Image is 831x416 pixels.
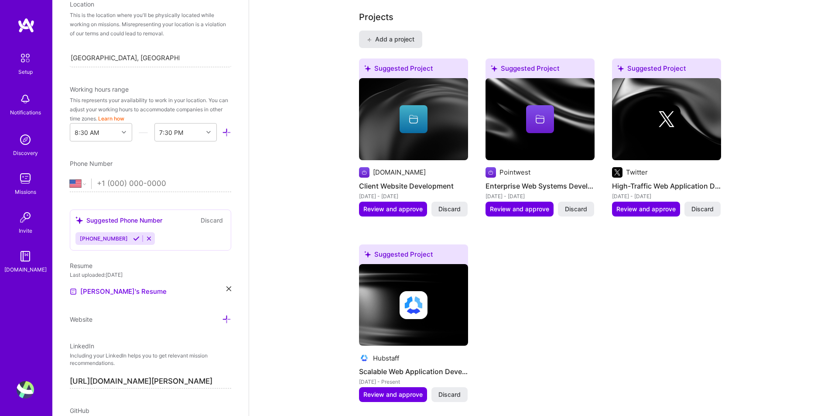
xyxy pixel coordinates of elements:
button: Learn how [98,114,124,123]
img: Company logo [653,105,681,133]
i: icon SuggestedTeams [364,65,371,72]
div: [DATE] - [DATE] [486,192,595,201]
h4: Scalable Web Application Development [359,366,468,377]
a: [PERSON_NAME]'s Resume [70,286,167,297]
span: Resume [70,262,92,269]
span: Working hours range [70,86,129,93]
div: Hubstaff [373,354,399,363]
div: Notifications [10,108,41,117]
img: discovery [17,131,34,148]
span: Discard [691,205,714,213]
div: 8:30 AM [75,128,99,137]
div: [DOMAIN_NAME] [373,168,426,177]
span: Add a project [367,35,414,44]
img: cover [486,78,595,160]
img: cover [359,264,468,346]
span: Review and approve [363,390,423,399]
div: Projects [359,10,393,24]
button: Review and approve [359,202,427,217]
i: icon SuggestedTeams [364,251,371,258]
button: Discard [198,215,226,225]
img: teamwork [17,170,34,187]
div: Last uploaded: [DATE] [70,270,231,279]
div: [DATE] - [DATE] [612,192,721,201]
img: Company logo [612,167,622,178]
span: Website [70,316,92,323]
span: LinkedIn [70,342,94,350]
img: cover [612,78,721,160]
div: Invite [19,226,32,235]
i: icon PlusBlack [367,38,372,42]
img: User Avatar [17,381,34,399]
span: Discard [565,205,587,213]
div: [DATE] - [DATE] [359,192,468,201]
i: icon Chevron [122,130,126,134]
span: Discard [438,390,461,399]
i: icon SuggestedTeams [491,65,497,72]
span: Discard [438,205,461,213]
h4: Enterprise Web Systems Development [486,180,595,192]
img: bell [17,90,34,108]
button: Discard [431,387,468,402]
span: GitHub [70,407,89,414]
i: icon HorizontalInLineDivider [139,128,148,137]
i: icon SuggestedTeams [75,217,83,224]
img: guide book [17,248,34,265]
input: +1 (000) 000-0000 [97,171,231,196]
span: Review and approve [616,205,676,213]
div: 7:30 PM [159,128,183,137]
p: Including your LinkedIn helps you to get relevant mission recommendations. [70,352,231,367]
h4: Client Website Development [359,180,468,192]
div: Suggested Project [612,58,721,82]
button: Review and approve [486,202,554,217]
img: Company logo [400,291,427,319]
div: Suggested Project [359,58,468,82]
button: Discard [431,202,468,217]
div: [DOMAIN_NAME] [4,265,47,274]
span: Phone Number [70,160,113,167]
i: icon SuggestedTeams [617,65,624,72]
i: icon Close [226,286,231,291]
a: User Avatar [14,381,36,399]
img: Company logo [359,353,369,363]
div: Discovery [13,148,38,158]
button: Discard [558,202,594,217]
span: Review and approve [363,205,423,213]
i: icon Chevron [206,130,211,134]
img: Company logo [359,167,369,178]
div: Suggested Phone Number [75,216,162,225]
button: Add a project [359,31,422,48]
h4: High-Traffic Web Application Development [612,180,721,192]
i: Reject [146,235,152,242]
div: Missions [15,187,36,196]
div: Setup [18,67,33,76]
div: This is the location where you'll be physically located while working on missions. Misrepresentin... [70,10,231,38]
div: Suggested Project [486,58,595,82]
div: [DATE] - Present [359,377,468,386]
i: Accept [133,235,140,242]
span: Review and approve [490,205,549,213]
img: Invite [17,209,34,226]
button: Discard [684,202,721,217]
div: Pointwest [499,168,530,177]
button: Review and approve [612,202,680,217]
button: Review and approve [359,387,427,402]
img: cover [359,78,468,160]
span: [PHONE_NUMBER] [80,235,128,242]
img: logo [17,17,35,33]
img: setup [16,49,34,67]
img: Resume [70,288,77,295]
div: Add projects you've worked on [359,10,393,24]
div: This represents your availability to work in your location. You can adjust your working hours to ... [70,96,231,123]
img: Company logo [486,167,496,178]
div: Twitter [626,168,648,177]
div: Suggested Project [359,244,468,268]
